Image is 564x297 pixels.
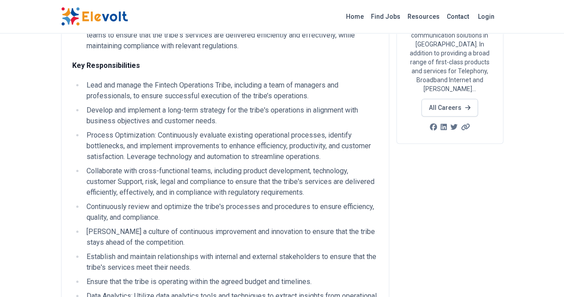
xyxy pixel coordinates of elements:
[84,276,378,287] li: Ensure that the tribe is operating within the agreed budget and timelines.
[408,13,492,93] p: Safaricom is the leading provider of converged communication solutions in [GEOGRAPHIC_DATA]. In a...
[404,9,443,24] a: Resources
[84,80,378,101] li: Lead and manage the Fintech Operations Tribe, including a team of managers and professionals, to ...
[84,130,378,162] li: Process Optimization: Continuously evaluate existing operational processes, identify bottlenecks,...
[443,9,473,24] a: Contact
[421,99,478,117] a: All Careers
[342,9,367,24] a: Home
[84,105,378,126] li: Develop and implement a long-term strategy for the tribe's operations in alignment with business ...
[84,166,378,198] li: Collaborate with cross-functional teams, including product development, technology, customer Supp...
[61,7,128,26] img: Elevolt
[519,254,564,297] iframe: Chat Widget
[84,226,378,248] li: [PERSON_NAME] a culture of continuous improvement and innovation to ensure that the tribe stays a...
[84,251,378,273] li: Establish and maintain relationships with internal and external stakeholders to ensure that the t...
[72,61,140,70] strong: Key Responsibilities
[473,8,500,25] a: Login
[84,201,378,223] li: Continuously review and optimize the tribe's processes and procedures to ensure efficiency, quali...
[367,9,404,24] a: Find Jobs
